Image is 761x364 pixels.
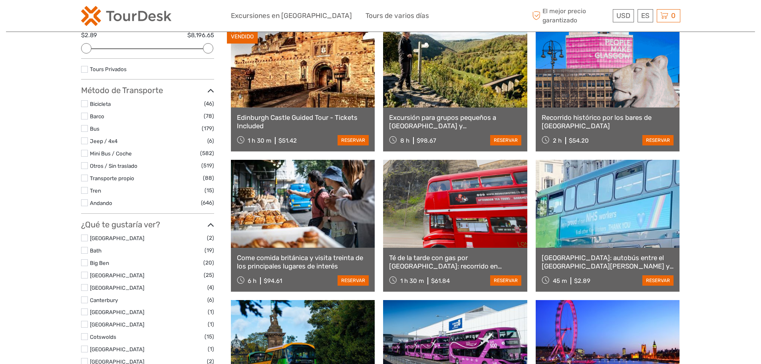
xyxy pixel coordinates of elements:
div: $2.89 [574,277,590,284]
span: 1 h 30 m [248,137,271,144]
div: $51.42 [278,137,297,144]
h3: Método de Transporte [81,86,214,95]
a: Bus [90,125,99,132]
a: Jeep / 4x4 [90,138,117,144]
a: Tours Privados [90,66,127,72]
span: (519) [201,161,214,170]
span: 8 h [400,137,409,144]
a: Excursiones en [GEOGRAPHIC_DATA] [231,10,352,22]
span: (179) [202,124,214,133]
a: Andando [90,200,112,206]
span: (25) [204,271,214,280]
a: reservar [642,275,674,286]
p: We're away right now. Please check back later! [11,14,90,20]
span: (646) [201,198,214,207]
a: Barco [90,113,104,119]
a: Transporte propio [90,175,134,181]
span: (582) [200,149,214,158]
a: Tours de varios días [366,10,429,22]
a: Edinburgh Castle Guided Tour - Tickets Included [237,113,369,130]
a: [GEOGRAPHIC_DATA]: autobús entre el [GEOGRAPHIC_DATA][PERSON_NAME] y la estación de autobuses ONE... [542,254,674,270]
a: [GEOGRAPHIC_DATA] [90,321,144,328]
span: (19) [205,246,214,255]
span: 1 h 30 m [400,277,424,284]
a: reservar [338,135,369,145]
a: reservar [490,275,521,286]
a: Bath [90,247,101,254]
a: Excursión para grupos pequeños a [GEOGRAPHIC_DATA] y [GEOGRAPHIC_DATA] desde [GEOGRAPHIC_DATA] [389,113,521,130]
span: (6) [207,295,214,304]
a: reservar [642,135,674,145]
a: Otros / Sin traslado [90,163,137,169]
button: Open LiveChat chat widget [92,12,101,22]
span: (46) [204,99,214,108]
a: [GEOGRAPHIC_DATA] [90,309,144,315]
span: (20) [203,258,214,267]
a: reservar [338,275,369,286]
span: (2) [207,233,214,243]
span: (6) [207,136,214,145]
div: $54.20 [569,137,589,144]
div: $94.61 [264,277,282,284]
a: Come comida británica y visita treinta de los principales lugares de interés [237,254,369,270]
span: (4) [207,283,214,292]
span: USD [616,12,630,20]
a: Bicicleta [90,101,111,107]
label: $2.89 [81,31,97,40]
span: 0 [670,12,677,20]
span: 2 h [553,137,562,144]
a: [GEOGRAPHIC_DATA] [90,284,144,291]
span: (1) [208,320,214,329]
a: Cotswolds [90,334,116,340]
span: 45 m [553,277,567,284]
a: Big Ben [90,260,109,266]
a: [GEOGRAPHIC_DATA] [90,235,144,241]
img: 2254-3441b4b5-4e5f-4d00-b396-31f1d84a6ebf_logo_small.png [81,6,171,26]
div: $98.67 [417,137,436,144]
a: Canterbury [90,297,118,303]
label: $8,196.65 [187,31,214,40]
span: (15) [205,332,214,341]
span: El mejor precio garantizado [531,7,611,24]
div: ES [638,9,653,22]
a: reservar [490,135,521,145]
a: Té de la tarde con gas por [GEOGRAPHIC_DATA]: recorrido en autobús [389,254,521,270]
span: (78) [204,111,214,121]
span: (1) [208,344,214,354]
span: (1) [208,307,214,316]
h3: ¿Qué te gustaría ver? [81,220,214,229]
span: (15) [205,186,214,195]
a: [GEOGRAPHIC_DATA] [90,346,144,352]
a: [GEOGRAPHIC_DATA] [90,272,144,278]
span: 6 h [248,277,256,284]
div: MAS VENDIDO [227,24,258,44]
div: $61.84 [431,277,450,284]
span: (88) [203,173,214,183]
a: Tren [90,187,101,194]
a: Recorrido histórico por los bares de [GEOGRAPHIC_DATA] [542,113,674,130]
a: Mini Bus / Coche [90,150,132,157]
